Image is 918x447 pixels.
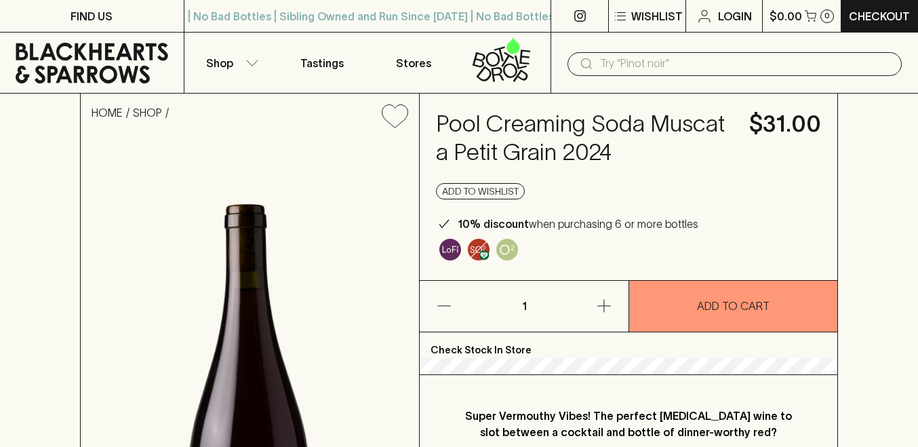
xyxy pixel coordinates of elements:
[420,332,837,358] p: Check Stock In Store
[92,106,123,119] a: HOME
[463,408,794,440] p: Super Vermouthy Vibes! The perfect [MEDICAL_DATA] wine to slot between a cocktail and bottle of d...
[749,110,821,138] h4: $31.00
[849,8,910,24] p: Checkout
[133,106,162,119] a: SHOP
[458,216,698,232] p: when purchasing 6 or more bottles
[464,235,493,264] a: Made without the use of any animal products, and without any added Sulphur Dioxide (SO2)
[631,8,683,24] p: Wishlist
[629,281,837,332] button: ADD TO CART
[493,235,521,264] a: Controlled exposure to oxygen, adding complexity and sometimes developed characteristics.
[508,281,540,332] p: 1
[300,55,344,71] p: Tastings
[184,33,276,93] button: Shop
[276,33,367,93] a: Tastings
[458,218,529,230] b: 10% discount
[600,53,891,75] input: Try "Pinot noir"
[436,110,733,167] h4: Pool Creaming Soda Muscat a Petit Grain 2024
[436,235,464,264] a: Some may call it natural, others minimum intervention, either way, it’s hands off & maybe even a ...
[718,8,752,24] p: Login
[496,239,518,260] img: Oxidative
[436,183,525,199] button: Add to wishlist
[468,239,490,260] img: Vegan & Sulphur Free
[824,12,830,20] p: 0
[697,298,770,314] p: ADD TO CART
[71,8,113,24] p: FIND US
[770,8,802,24] p: $0.00
[367,33,459,93] a: Stores
[206,55,233,71] p: Shop
[376,99,414,134] button: Add to wishlist
[439,239,461,260] img: Lo-Fi
[396,55,431,71] p: Stores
